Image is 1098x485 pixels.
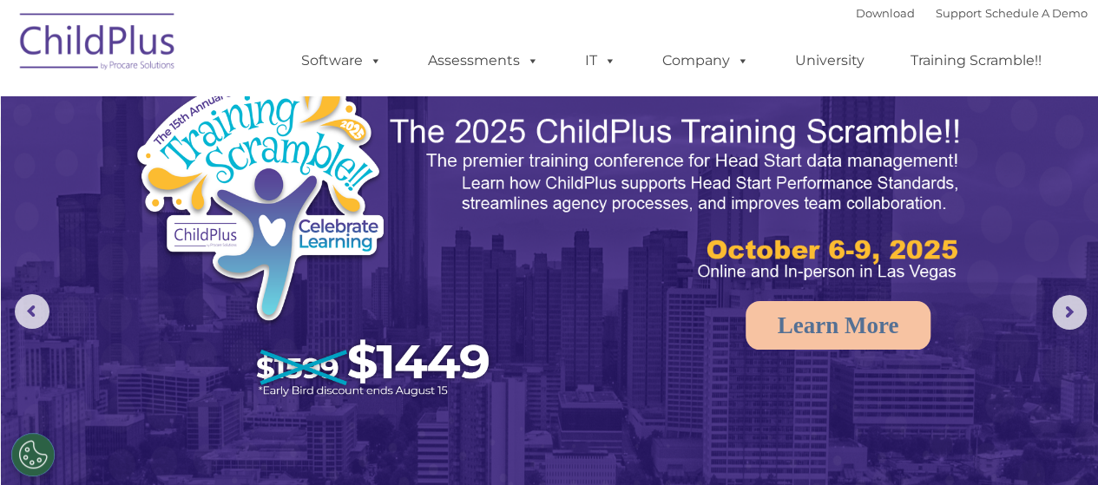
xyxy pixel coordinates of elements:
a: IT [568,43,634,78]
a: Support [936,6,982,20]
a: Download [856,6,915,20]
a: Software [284,43,399,78]
a: University [778,43,882,78]
a: Company [645,43,766,78]
iframe: Chat Widget [814,298,1098,485]
button: Cookies Settings [11,433,55,476]
img: ChildPlus by Procare Solutions [11,1,185,88]
font: | [856,6,1088,20]
a: Assessments [411,43,556,78]
a: Learn More [746,301,931,350]
a: Schedule A Demo [985,6,1088,20]
a: Training Scramble!! [893,43,1059,78]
